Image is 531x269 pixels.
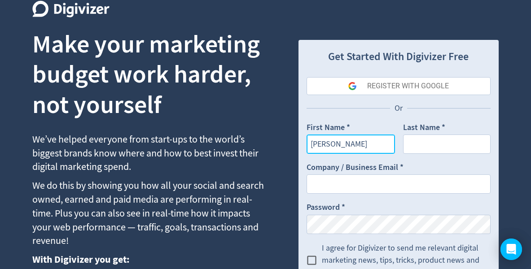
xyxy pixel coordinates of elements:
p: We’ve helped everyone from start-ups to the world’s biggest brands know where and how to best inv... [32,133,266,174]
img: Digivizer Logo [32,0,110,18]
div: Open Intercom Messenger [500,239,522,260]
strong: With Digivizer you get: [32,253,130,266]
label: First Name * [307,122,350,134]
button: REGISTER WITH GOOGLE [307,77,491,95]
h1: Get Started With Digivizer Free [307,48,491,66]
p: Or [390,103,407,114]
label: Last Name * [403,122,445,134]
h1: Make your marketing budget work harder, not yourself [32,27,266,128]
div: REGISTER WITH GOOGLE [367,77,449,95]
label: Company / Business Email * [307,162,404,174]
p: We do this by showing you how all your social and search owned, earned and paid media are perform... [32,179,266,248]
label: Password * [307,202,345,214]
